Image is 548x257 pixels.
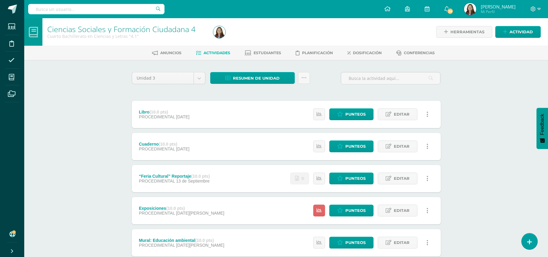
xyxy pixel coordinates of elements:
div: “Feria Cultural” Reportaje [139,174,210,179]
span: Estudiantes [254,51,281,55]
span: PROCEDIMENTAL [139,211,175,216]
input: Busca la actividad aquí... [341,72,440,84]
a: Anuncios [152,48,181,58]
a: Punteos [329,173,374,184]
strong: (10.0 pts) [195,238,214,243]
a: Herramientas [436,26,492,38]
span: Actividades [204,51,230,55]
span: 13 de Septiembre [176,179,210,183]
span: Herramientas [450,26,484,38]
a: Punteos [329,140,374,152]
span: Editar [394,109,410,120]
span: PROCEDIMENTAL [139,243,175,248]
a: Actividad [495,26,541,38]
div: Cuaderno [139,142,189,147]
strong: (10.0 pts) [191,174,210,179]
span: Punteos [345,237,366,248]
strong: (10.0 pts) [166,206,185,211]
span: Punteos [345,141,366,152]
span: [PERSON_NAME] [481,4,516,10]
a: Unidad 3 [132,72,205,84]
span: Editar [394,205,410,216]
span: Punteos [345,109,366,120]
span: [DATE] [176,147,189,151]
div: Mural: Educación ambiental [139,238,224,243]
img: 9dacb0ef9e065e0d8aad77808540cffa.png [464,3,476,15]
a: Punteos [329,108,374,120]
a: Actividades [196,48,230,58]
span: PROCEDIMENTAL [139,179,175,183]
span: PROCEDIMENTAL [139,147,175,151]
strong: (10.0 pts) [149,110,168,114]
span: Resumen de unidad [233,73,280,84]
span: Mi Perfil [481,9,516,14]
span: [DATE][PERSON_NAME] [176,211,224,216]
span: Unidad 3 [137,72,189,84]
span: Dosificación [353,51,382,55]
span: PROCEDIMENTAL [139,114,175,119]
div: Exposiciones [139,206,224,211]
span: Punteos [345,173,366,184]
button: Feedback - Mostrar encuesta [536,108,548,149]
span: Editar [394,173,410,184]
a: Estudiantes [245,48,281,58]
span: [DATE] [176,114,189,119]
input: Busca un usuario... [28,4,164,14]
a: Dosificación [347,48,382,58]
div: Libro [139,110,189,114]
a: No se han realizado entregas [290,173,309,184]
span: Punteos [345,205,366,216]
span: Feedback [540,114,545,135]
span: 0 [301,173,304,184]
span: 38 [447,8,453,15]
span: Editar [394,141,410,152]
span: [DATE][PERSON_NAME] [176,243,224,248]
span: Anuncios [160,51,181,55]
a: Punteos [329,237,374,249]
a: Conferencias [396,48,435,58]
img: 9dacb0ef9e065e0d8aad77808540cffa.png [213,26,225,38]
span: Conferencias [404,51,435,55]
span: Actividad [510,26,533,38]
a: Planificación [296,48,333,58]
a: Resumen de unidad [210,72,295,84]
h1: Ciencias Sociales y Formación Ciudadana 4 [47,25,206,33]
a: Punteos [329,205,374,216]
span: Planificación [302,51,333,55]
div: Cuarto Bachillerato en Ciencias y Letras '4.1' [47,33,206,39]
span: Editar [394,237,410,248]
strong: (10.0 pts) [159,142,177,147]
a: Ciencias Sociales y Formación Ciudadana 4 [47,24,195,34]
